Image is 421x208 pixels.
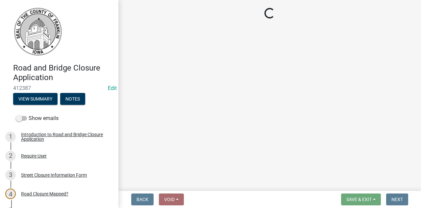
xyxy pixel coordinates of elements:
[60,97,85,102] wm-modal-confirm: Notes
[108,85,117,91] a: Edit
[391,197,403,202] span: Next
[164,197,175,202] span: Void
[60,93,85,105] button: Notes
[5,132,16,142] div: 1
[16,114,59,122] label: Show emails
[13,85,105,91] span: 412387
[13,63,113,82] h4: Road and Bridge Closure Application
[13,97,58,102] wm-modal-confirm: Summary
[108,85,117,91] wm-modal-confirm: Edit Application Number
[386,193,408,205] button: Next
[21,173,87,177] div: Street Closure Information Form
[5,189,16,199] div: 4
[131,193,154,205] button: Back
[5,170,16,180] div: 3
[13,7,62,56] img: Franklin County, Iowa
[21,154,47,158] div: Require User
[21,132,108,141] div: Introduction to Road and Bridge Closure Application
[341,193,381,205] button: Save & Exit
[21,192,68,196] div: Road Closure Mapped?
[13,93,58,105] button: View Summary
[346,197,372,202] span: Save & Exit
[136,197,148,202] span: Back
[159,193,184,205] button: Void
[5,151,16,161] div: 2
